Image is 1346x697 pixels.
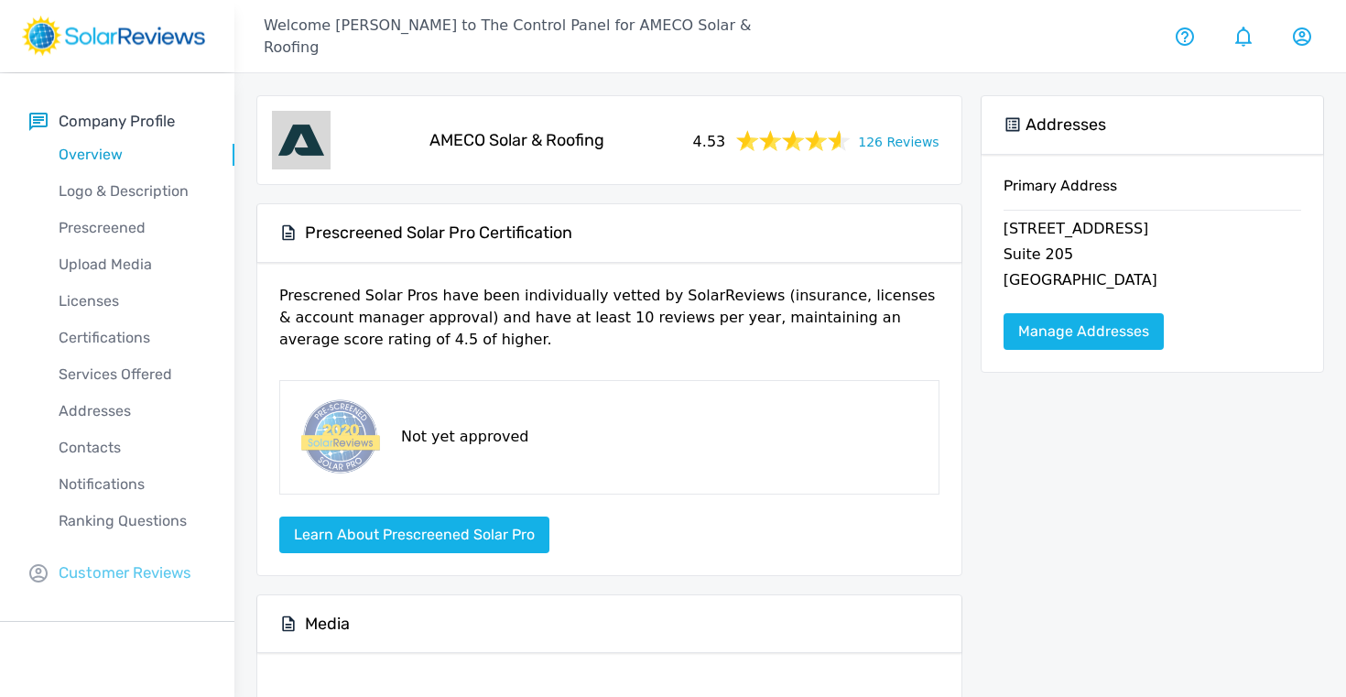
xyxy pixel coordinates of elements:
p: [STREET_ADDRESS] [1004,218,1301,244]
p: Certifications [29,327,234,349]
a: Ranking Questions [29,503,234,539]
p: Services Offered [29,364,234,386]
button: Learn about Prescreened Solar Pro [279,517,549,553]
p: [GEOGRAPHIC_DATA] [1004,269,1301,295]
p: Welcome [PERSON_NAME] to The Control Panel for AMECO Solar & Roofing [264,15,790,59]
a: Manage Addresses [1004,313,1164,350]
p: Customer Reviews [59,561,191,584]
a: Upload Media [29,246,234,283]
h5: Prescreened Solar Pro Certification [305,223,572,244]
h6: Primary Address [1004,177,1301,210]
a: Notifications [29,466,234,503]
p: Upload Media [29,254,234,276]
p: Prescrened Solar Pros have been individually vetted by SolarReviews (insurance, licenses & accoun... [279,285,939,365]
p: Company Profile [59,110,175,133]
h5: AMECO Solar & Roofing [429,130,604,151]
a: Prescreened [29,210,234,246]
a: Licenses [29,283,234,320]
a: Learn about Prescreened Solar Pro [279,526,549,543]
a: Contacts [29,430,234,466]
span: 4.53 [693,127,726,153]
a: Services Offered [29,356,234,393]
p: Logo & Description [29,180,234,202]
a: Overview [29,136,234,173]
p: Suite 205 [1004,244,1301,269]
a: Logo & Description [29,173,234,210]
h5: Media [305,614,350,635]
a: Certifications [29,320,234,356]
p: Contacts [29,437,234,459]
p: Notifications [29,474,234,496]
a: Addresses [29,393,234,430]
p: Not yet approved [401,426,528,448]
a: 126 Reviews [858,129,939,152]
p: Licenses [29,290,234,312]
img: prescreened-badge.png [295,396,383,479]
p: Prescreened [29,217,234,239]
p: Addresses [29,400,234,422]
p: Overview [29,144,234,166]
p: Ranking Questions [29,510,234,532]
h5: Addresses [1026,114,1106,136]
